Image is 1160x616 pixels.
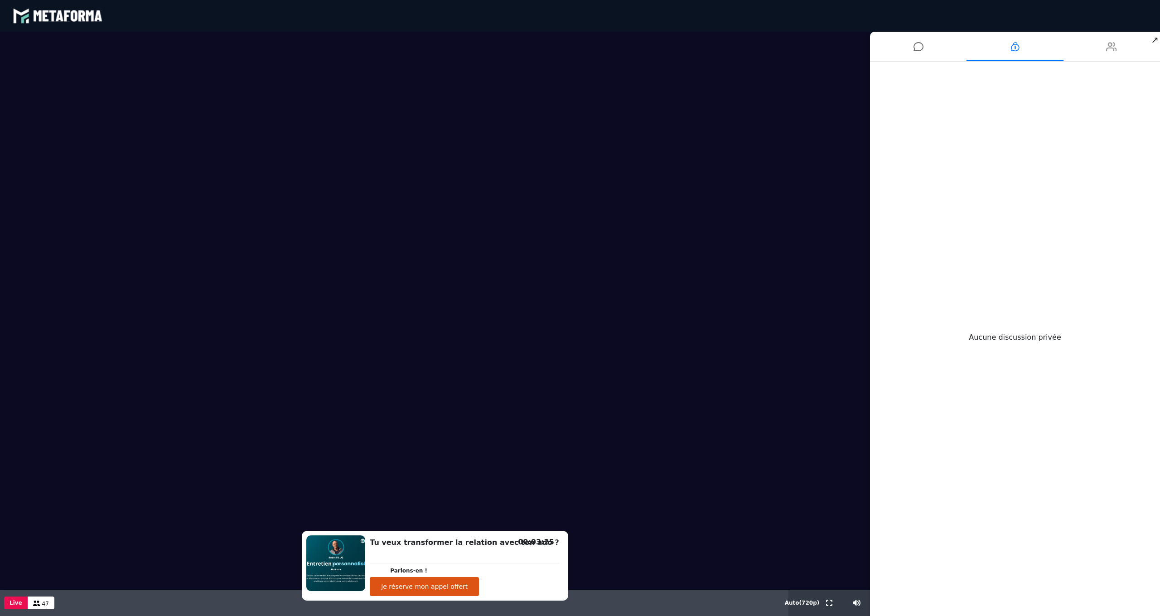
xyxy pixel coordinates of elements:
[1150,32,1160,48] span: ↗
[4,597,28,609] button: Live
[785,600,819,606] span: Auto ( 720 p)
[42,601,49,607] span: 47
[783,590,821,616] button: Auto(720p)
[518,538,554,546] span: 00:03:25
[306,535,365,591] img: 1758038531972-o0Ap4NrQxVqGxJXMj58z1kqfcv6A6DSU.jpeg
[370,577,479,596] button: Je réserve mon appel offert
[969,332,1061,343] div: Aucune discussion privée
[370,537,559,548] h2: Tu veux transformer la relation avec ton ado ?
[390,567,559,575] p: Parlons-en !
